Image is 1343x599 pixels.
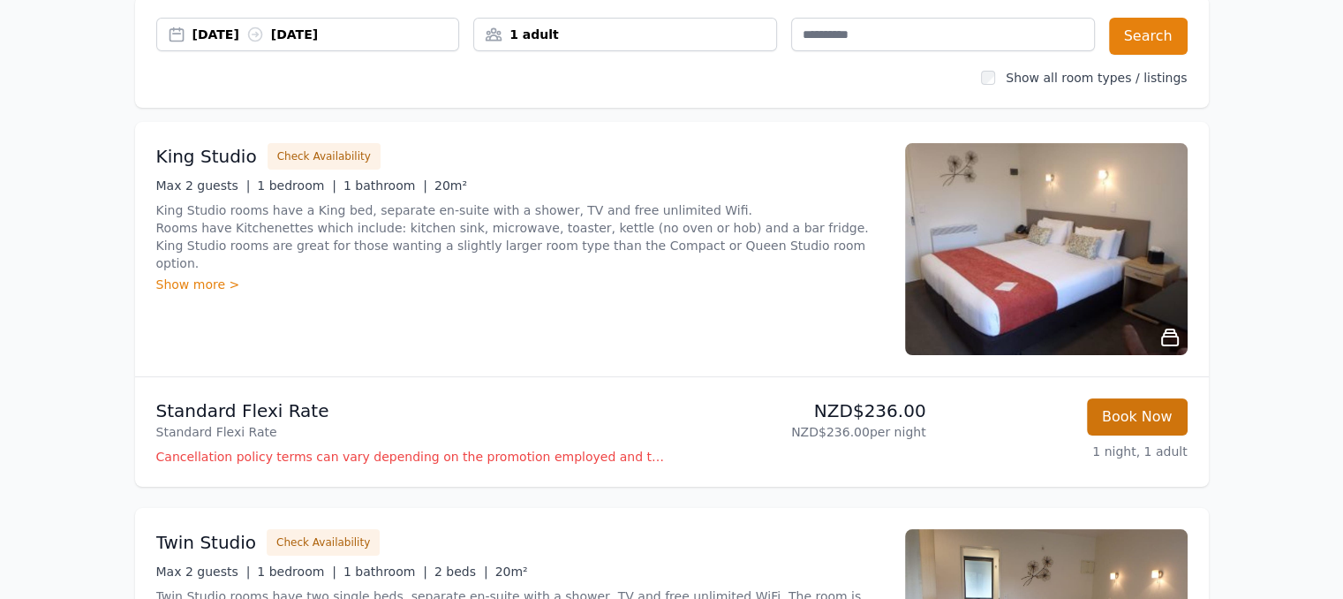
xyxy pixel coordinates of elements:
button: Search [1109,18,1188,55]
h3: Twin Studio [156,530,257,555]
p: 1 night, 1 adult [940,443,1188,460]
span: 1 bathroom | [343,565,427,579]
span: 1 bedroom | [257,565,336,579]
span: 20m² [434,178,467,193]
button: Check Availability [267,529,380,556]
p: NZD$236.00 per night [679,423,926,441]
p: Standard Flexi Rate [156,398,665,423]
p: King Studio rooms have a King bed, separate en-suite with a shower, TV and free unlimited Wifi. R... [156,201,884,272]
span: 1 bedroom | [257,178,336,193]
span: 20m² [495,565,528,579]
div: Show more > [156,276,884,293]
h3: King Studio [156,144,257,169]
span: Max 2 guests | [156,178,251,193]
div: 1 adult [474,26,776,43]
label: Show all room types / listings [1006,71,1187,85]
span: Max 2 guests | [156,565,251,579]
span: 1 bathroom | [343,178,427,193]
div: [DATE] [DATE] [192,26,459,43]
p: Cancellation policy terms can vary depending on the promotion employed and the time of stay of th... [156,448,665,466]
button: Book Now [1087,398,1188,436]
span: 2 beds | [434,565,488,579]
p: NZD$236.00 [679,398,926,423]
p: Standard Flexi Rate [156,423,665,441]
button: Check Availability [268,143,381,170]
